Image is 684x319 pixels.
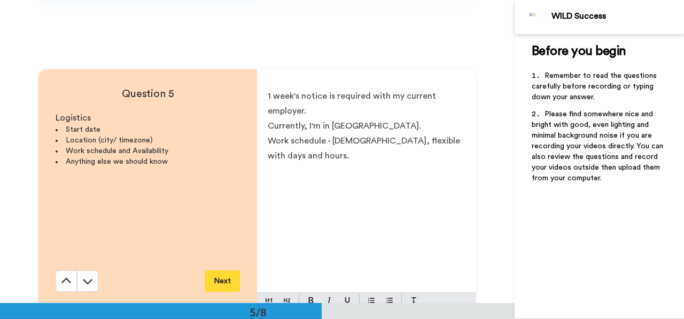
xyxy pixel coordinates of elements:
[66,137,153,144] span: Location (city/ timezone)
[268,92,438,115] span: 1 week's notice is required with my current employer.
[266,296,272,305] img: heading-one-block.svg
[327,297,331,304] img: italic-mark.svg
[551,11,683,21] div: WILD Success
[520,4,546,30] img: Profile Image
[368,296,375,305] img: bulleted-block.svg
[410,297,417,304] img: clear-format.svg
[205,270,240,292] button: Next
[532,110,665,182] span: Please find somewhere nice and bright with good, even lighting and minimal background noise if yo...
[344,297,351,304] img: underline-mark.svg
[56,86,240,101] h4: Question 5
[386,296,393,305] img: numbered-block.svg
[66,158,168,165] span: Anything else we should know
[56,114,91,122] span: Logistics
[532,72,659,101] span: Remember to read the questions carefully before recording or typing down your answer.
[308,297,314,304] img: bold-mark.svg
[532,45,626,58] span: Before you begin
[268,122,421,130] span: Currently, I'm in [GEOGRAPHIC_DATA].
[66,147,168,155] span: Work schedule and Availability
[268,137,462,160] span: Work schedule - [DEMOGRAPHIC_DATA], flexible with days and hours.
[284,296,290,305] img: heading-two-block.svg
[66,126,100,133] span: Start date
